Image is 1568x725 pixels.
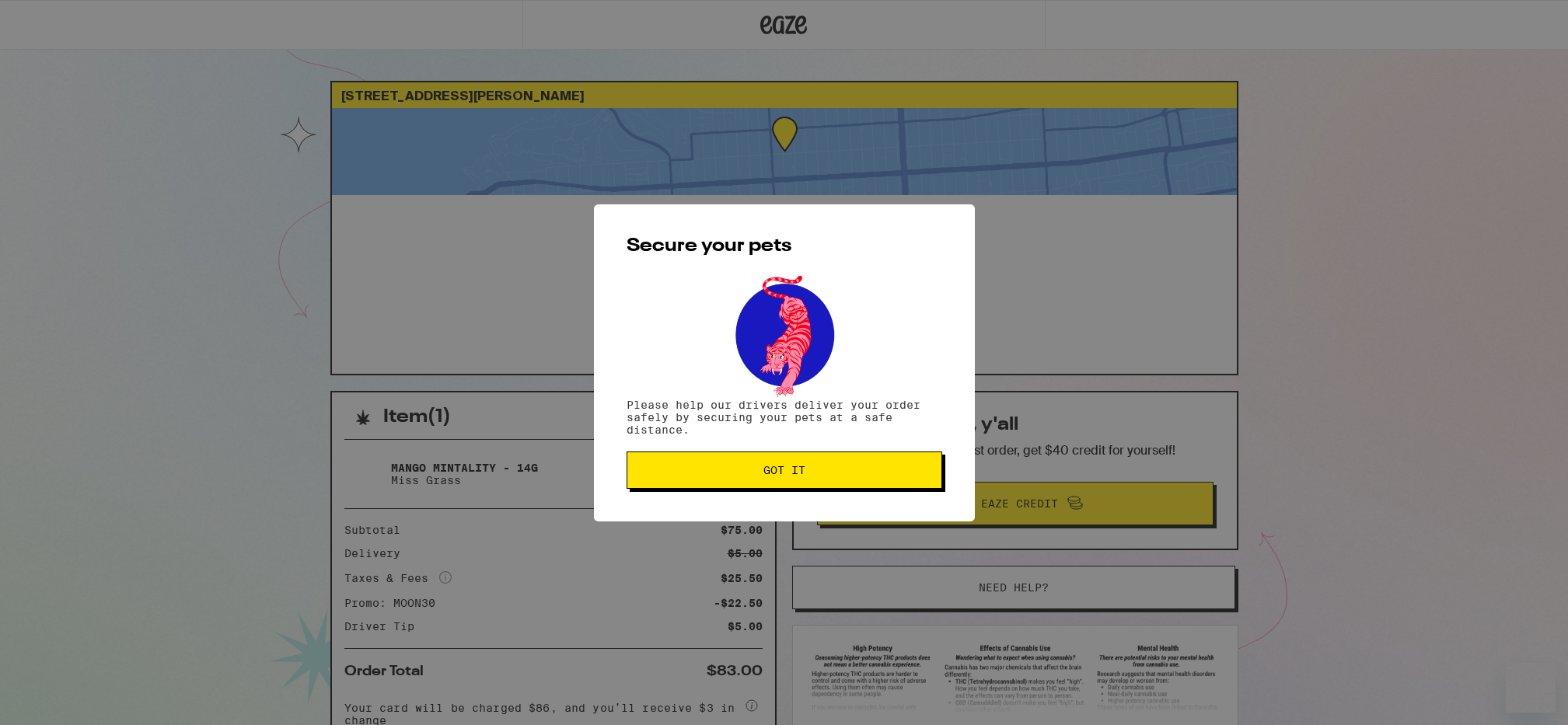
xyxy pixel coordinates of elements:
[627,399,942,436] p: Please help our drivers deliver your order safely by securing your pets at a safe distance.
[721,271,848,399] img: pets
[763,465,805,476] span: Got it
[627,237,942,256] h2: Secure your pets
[1506,663,1556,713] iframe: Button to launch messaging window
[627,451,942,489] button: Got it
